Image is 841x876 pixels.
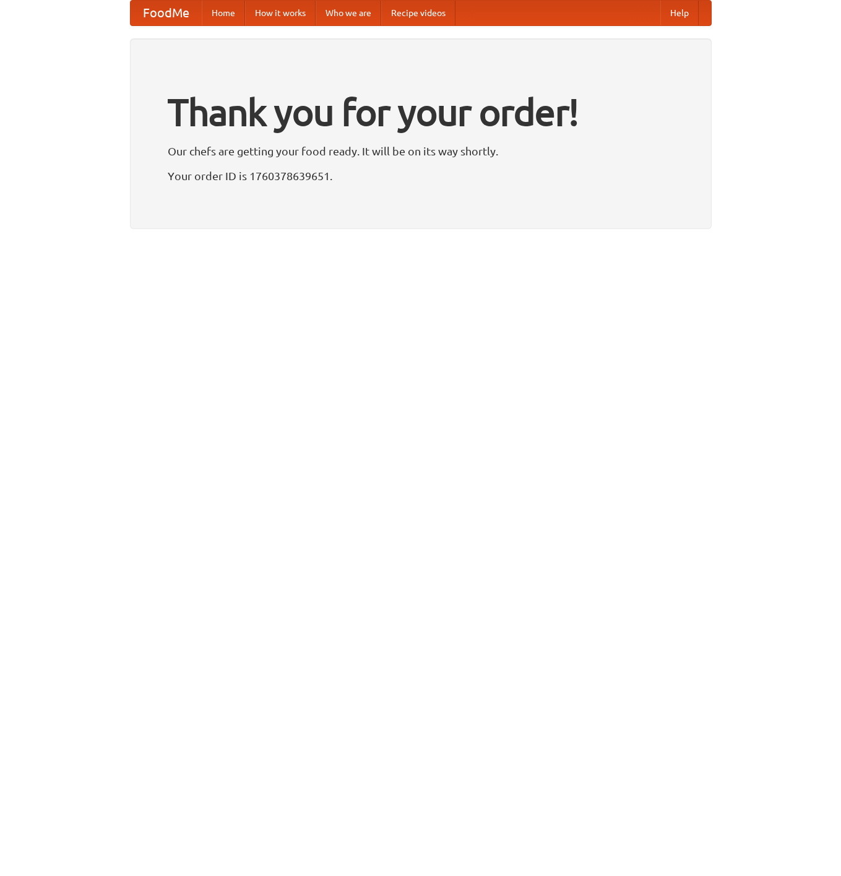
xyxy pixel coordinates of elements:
a: Help [660,1,699,25]
a: Recipe videos [381,1,455,25]
a: FoodMe [131,1,202,25]
h1: Thank you for your order! [168,82,674,142]
p: Our chefs are getting your food ready. It will be on its way shortly. [168,142,674,160]
a: How it works [245,1,316,25]
p: Your order ID is 1760378639651. [168,167,674,185]
a: Who we are [316,1,381,25]
a: Home [202,1,245,25]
